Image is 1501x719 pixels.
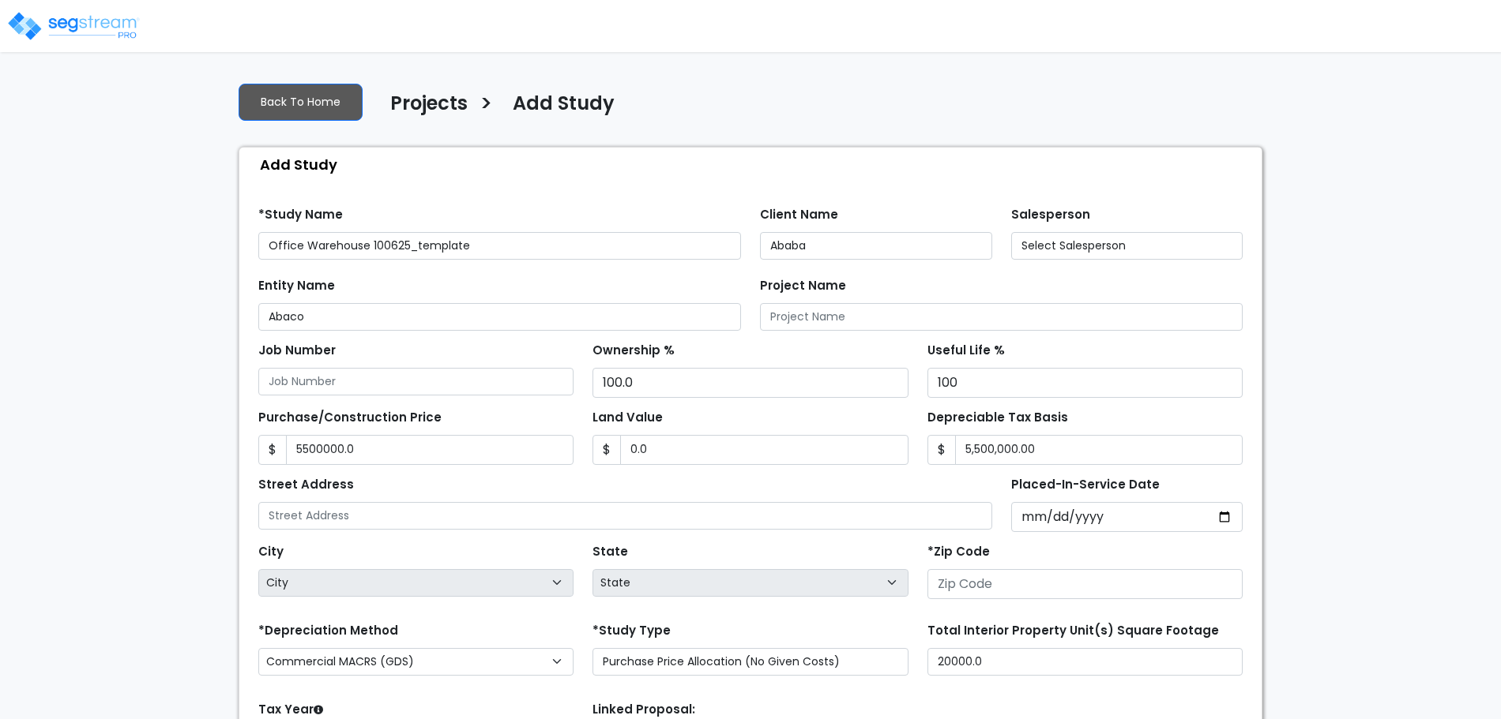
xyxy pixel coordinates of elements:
[620,435,908,465] input: Land Value
[592,701,695,719] label: Linked Proposal:
[258,502,992,530] input: Street Address
[1011,476,1160,494] label: Placed-In-Service Date
[760,206,838,224] label: Client Name
[501,92,615,125] a: Add Study
[513,92,615,119] h4: Add Study
[258,622,398,640] label: *Depreciation Method
[927,409,1068,427] label: Depreciable Tax Basis
[258,435,287,465] span: $
[955,435,1243,465] input: 0.00
[258,232,741,260] input: Study Name
[760,303,1243,331] input: Project Name
[1011,206,1090,224] label: Salesperson
[927,648,1243,676] input: total square foot
[247,148,1262,182] div: Add Study
[927,342,1005,360] label: Useful Life %
[592,435,621,465] span: $
[258,368,574,395] input: Job Number
[760,232,992,260] input: Client Name
[592,409,663,427] label: Land Value
[592,543,628,561] label: State
[760,277,846,295] label: Project Name
[258,543,284,561] label: City
[927,368,1243,398] input: Useful Life %
[927,543,990,561] label: *Zip Code
[927,435,956,465] span: $
[592,368,908,398] input: Ownership %
[258,206,343,224] label: *Study Name
[258,342,336,360] label: Job Number
[927,569,1243,599] input: Zip Code
[258,701,323,719] label: Tax Year
[480,91,493,122] h3: >
[286,435,574,465] input: Purchase or Construction Price
[390,92,468,119] h4: Projects
[258,476,354,494] label: Street Address
[592,622,671,640] label: *Study Type
[258,303,741,331] input: Entity Name
[378,92,468,125] a: Projects
[239,84,363,121] a: Back To Home
[927,622,1219,640] label: Total Interior Property Unit(s) Square Footage
[258,277,335,295] label: Entity Name
[6,10,141,42] img: logo_pro_r.png
[592,342,675,360] label: Ownership %
[258,409,442,427] label: Purchase/Construction Price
